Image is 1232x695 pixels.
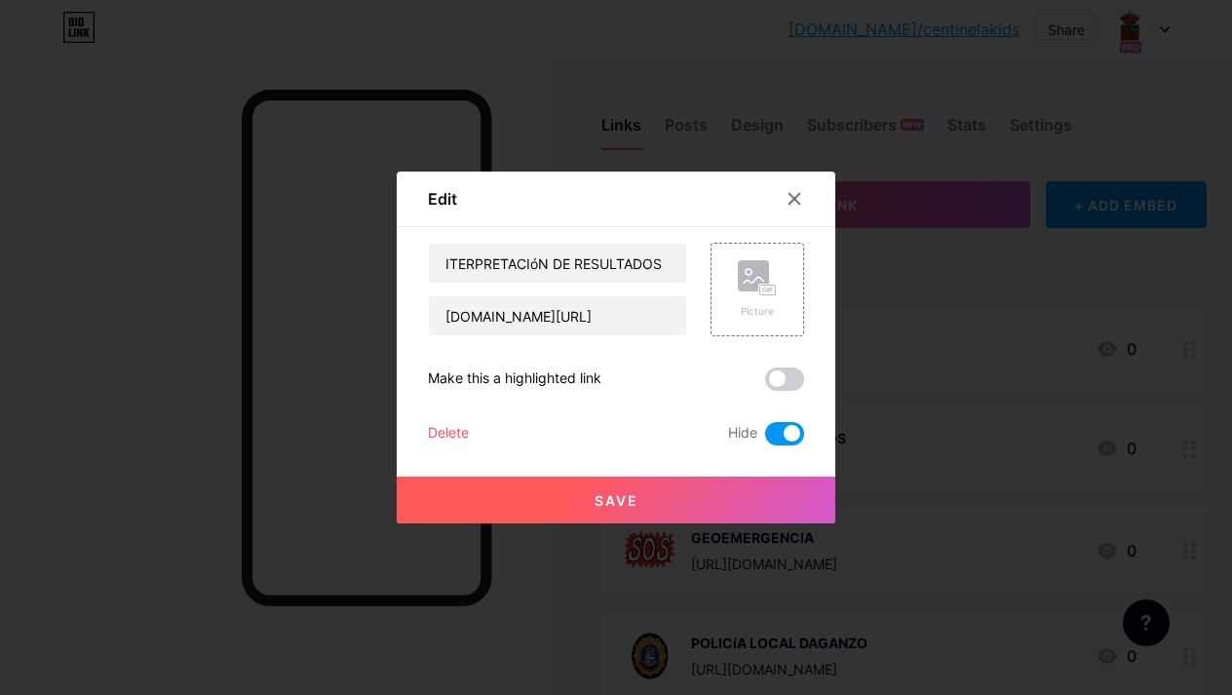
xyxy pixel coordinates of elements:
input: Title [429,244,686,283]
span: Hide [728,422,757,445]
div: Picture [738,304,777,319]
span: Save [595,492,638,509]
div: Make this a highlighted link [428,367,601,391]
button: Save [397,477,835,523]
div: Edit [428,187,457,211]
input: URL [429,296,686,335]
div: Delete [428,422,469,445]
